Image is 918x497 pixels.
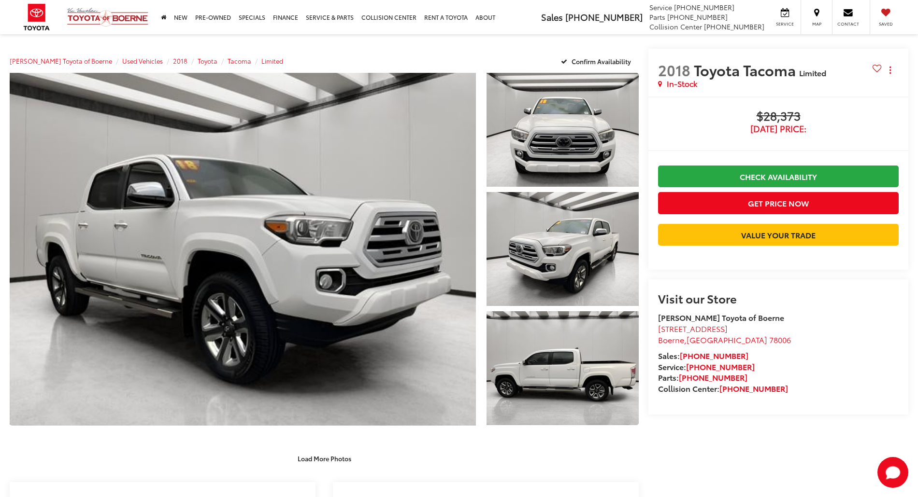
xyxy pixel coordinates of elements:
[658,323,791,345] a: [STREET_ADDRESS] Boerne,[GEOGRAPHIC_DATA] 78006
[719,383,788,394] a: [PHONE_NUMBER]
[658,110,899,124] span: $28,373
[889,66,891,74] span: dropdown dots
[649,2,672,12] span: Service
[686,361,755,372] a: [PHONE_NUMBER]
[487,311,639,425] a: Expand Photo 3
[877,457,908,488] svg: Start Chat
[658,312,784,323] strong: [PERSON_NAME] Toyota of Boerne
[806,21,827,27] span: Map
[704,22,764,31] span: [PHONE_NUMBER]
[649,22,702,31] span: Collision Center
[487,192,639,306] a: Expand Photo 2
[674,2,734,12] span: [PHONE_NUMBER]
[67,7,149,27] img: Vic Vaughan Toyota of Boerne
[658,323,728,334] span: [STREET_ADDRESS]
[10,73,476,426] a: Expand Photo 0
[556,53,639,69] button: Confirm Availability
[658,124,899,134] span: [DATE] Price:
[658,192,899,214] button: Get Price Now
[774,21,796,27] span: Service
[658,292,899,304] h2: Visit our Store
[122,56,163,65] a: Used Vehicles
[485,191,640,307] img: 2018 Toyota Tacoma Limited
[658,224,899,246] a: Value Your Trade
[487,73,639,187] a: Expand Photo 1
[261,56,283,65] a: Limited
[572,57,631,66] span: Confirm Availability
[658,350,748,361] strong: Sales:
[228,56,251,65] a: Tacoma
[679,372,747,383] a: [PHONE_NUMBER]
[658,361,755,372] strong: Service:
[875,21,896,27] span: Saved
[667,78,697,89] span: In-Stock
[649,12,665,22] span: Parts
[485,72,640,188] img: 2018 Toyota Tacoma Limited
[837,21,859,27] span: Contact
[680,350,748,361] a: [PHONE_NUMBER]
[658,383,788,394] strong: Collision Center:
[5,71,480,427] img: 2018 Toyota Tacoma Limited
[173,56,187,65] a: 2018
[769,334,791,345] span: 78006
[658,59,690,80] span: 2018
[658,334,684,345] span: Boerne
[799,67,826,78] span: Limited
[694,59,799,80] span: Toyota Tacoma
[882,61,899,78] button: Actions
[687,334,767,345] span: [GEOGRAPHIC_DATA]
[877,457,908,488] button: Toggle Chat Window
[658,334,791,345] span: ,
[485,310,640,427] img: 2018 Toyota Tacoma Limited
[10,56,112,65] a: [PERSON_NAME] Toyota of Boerne
[565,11,643,23] span: [PHONE_NUMBER]
[541,11,563,23] span: Sales
[667,12,728,22] span: [PHONE_NUMBER]
[658,166,899,187] a: Check Availability
[291,450,358,467] button: Load More Photos
[658,372,747,383] strong: Parts:
[198,56,217,65] a: Toyota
